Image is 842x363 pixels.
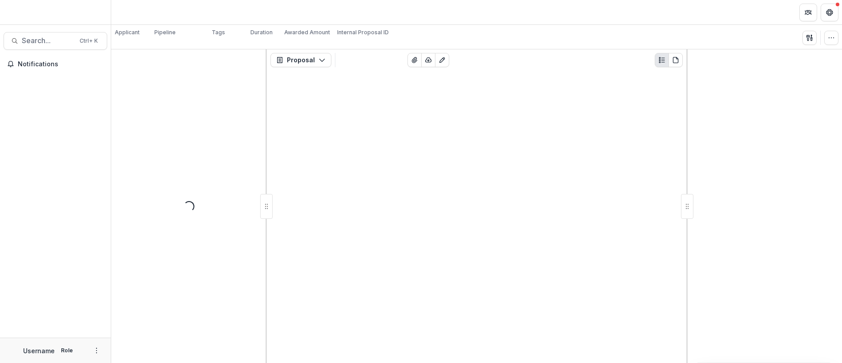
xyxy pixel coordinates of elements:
[4,32,107,50] button: Search...
[115,28,140,36] p: Applicant
[212,28,225,36] p: Tags
[91,345,102,356] button: More
[337,28,389,36] p: Internal Proposal ID
[821,4,838,21] button: Get Help
[58,347,76,355] p: Role
[18,60,104,68] span: Notifications
[655,53,669,67] button: Plaintext view
[799,4,817,21] button: Partners
[435,53,449,67] button: Edit as form
[270,53,331,67] button: Proposal
[22,36,74,45] span: Search...
[154,28,176,36] p: Pipeline
[250,28,273,36] p: Duration
[78,36,100,46] div: Ctrl + K
[284,28,330,36] p: Awarded Amount
[407,53,422,67] button: View Attached Files
[4,57,107,71] button: Notifications
[23,346,55,355] p: Username
[669,53,683,67] button: PDF view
